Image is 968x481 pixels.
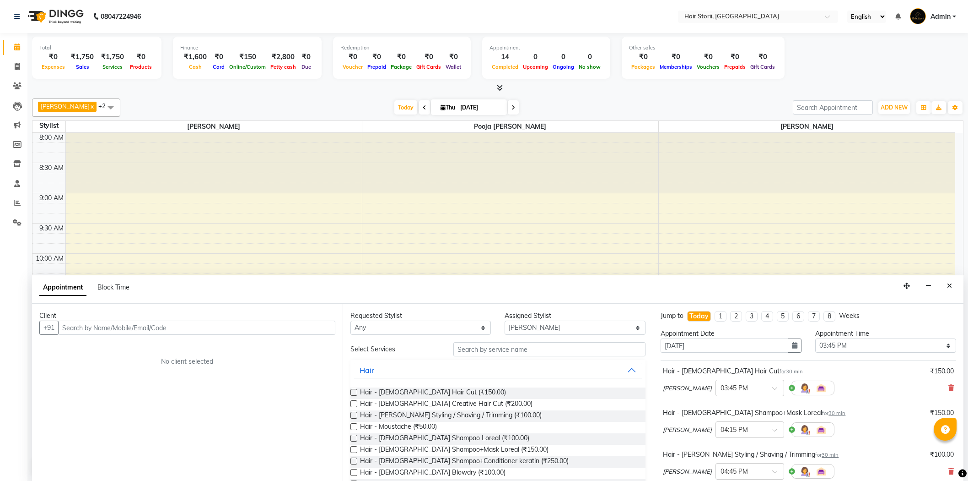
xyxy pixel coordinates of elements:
[360,422,437,433] span: Hair - Moustache (₹50.00)
[39,311,335,321] div: Client
[816,424,827,435] img: Interior.png
[828,410,845,416] span: 30 min
[38,224,65,233] div: 9:30 AM
[457,101,503,115] input: 2025-09-04
[360,456,569,468] span: Hair - [DEMOGRAPHIC_DATA] Shampoo+Conditioner keratin (₹250.00)
[453,342,645,356] input: Search by service name
[663,450,839,459] div: Hair - [PERSON_NAME] Styling / Shaving / Trimming
[823,311,835,322] li: 8
[58,321,335,335] input: Search by Name/Mobile/Email/Code
[227,64,268,70] span: Online/Custom
[521,64,550,70] span: Upcoming
[793,100,873,115] input: Search Appointment
[128,52,154,62] div: ₹0
[394,100,417,115] span: Today
[39,321,59,335] button: +91
[505,311,645,321] div: Assigned Stylist
[443,64,463,70] span: Wallet
[748,52,777,62] div: ₹0
[815,329,956,339] div: Appointment Time
[39,44,154,52] div: Total
[878,101,910,114] button: ADD NEW
[663,384,712,393] span: [PERSON_NAME]
[360,399,532,410] span: Hair - [DEMOGRAPHIC_DATA] Creative Hair Cut (₹200.00)
[815,452,839,458] small: for
[98,102,113,109] span: +2
[360,445,549,456] span: Hair - [DEMOGRAPHIC_DATA] Shampoo+Mask Loreal (₹150.00)
[414,52,443,62] div: ₹0
[550,52,576,62] div: 0
[629,52,657,62] div: ₹0
[799,383,810,394] img: Hairdresser.png
[41,103,90,110] span: [PERSON_NAME]
[67,52,97,62] div: ₹1,750
[694,64,722,70] span: Vouchers
[722,64,748,70] span: Prepaids
[187,64,204,70] span: Cash
[61,357,313,366] div: No client selected
[930,366,954,376] div: ₹150.00
[943,279,956,293] button: Close
[521,52,550,62] div: 0
[39,64,67,70] span: Expenses
[822,452,839,458] span: 30 min
[34,254,65,263] div: 10:00 AM
[74,64,91,70] span: Sales
[298,52,314,62] div: ₹0
[550,64,576,70] span: Ongoing
[360,388,506,399] span: Hair - [DEMOGRAPHIC_DATA] Hair Cut (₹150.00)
[360,365,374,376] div: Hair
[210,64,227,70] span: Card
[657,52,694,62] div: ₹0
[576,64,603,70] span: No show
[839,311,860,321] div: Weeks
[489,64,521,70] span: Completed
[438,104,457,111] span: Thu
[299,64,313,70] span: Due
[780,368,803,375] small: for
[32,121,65,131] div: Stylist
[799,424,810,435] img: Hairdresser.png
[360,433,529,445] span: Hair - [DEMOGRAPHIC_DATA] Shampoo Loreal (₹100.00)
[629,64,657,70] span: Packages
[38,163,65,173] div: 8:30 AM
[268,64,298,70] span: Petty cash
[816,466,827,477] img: Interior.png
[340,64,365,70] span: Voucher
[388,52,414,62] div: ₹0
[388,64,414,70] span: Package
[268,52,298,62] div: ₹2,800
[340,44,463,52] div: Redemption
[930,444,959,472] iframe: chat widget
[365,52,388,62] div: ₹0
[881,104,908,111] span: ADD NEW
[90,103,94,110] a: x
[799,466,810,477] img: Hairdresser.png
[661,311,683,321] div: Jump to
[489,44,603,52] div: Appointment
[97,52,128,62] div: ₹1,750
[930,408,954,418] div: ₹150.00
[722,52,748,62] div: ₹0
[663,366,803,376] div: Hair - [DEMOGRAPHIC_DATA] Hair Cut
[100,64,125,70] span: Services
[360,410,542,422] span: Hair - [PERSON_NAME] Styling / Shaving / Trimming (₹100.00)
[777,311,789,322] li: 5
[66,121,362,132] span: [PERSON_NAME]
[39,52,67,62] div: ₹0
[661,329,801,339] div: Appointment Date
[350,311,491,321] div: Requested Stylist
[180,52,210,62] div: ₹1,600
[39,279,86,296] span: Appointment
[930,12,951,22] span: Admin
[910,8,926,24] img: Admin
[822,410,845,416] small: for
[761,311,773,322] li: 4
[340,52,365,62] div: ₹0
[354,362,642,378] button: Hair
[663,408,845,418] div: Hair - [DEMOGRAPHIC_DATA] Shampoo+Mask Loreal
[657,64,694,70] span: Memberships
[38,133,65,142] div: 8:00 AM
[659,121,955,132] span: [PERSON_NAME]
[101,4,141,29] b: 08047224946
